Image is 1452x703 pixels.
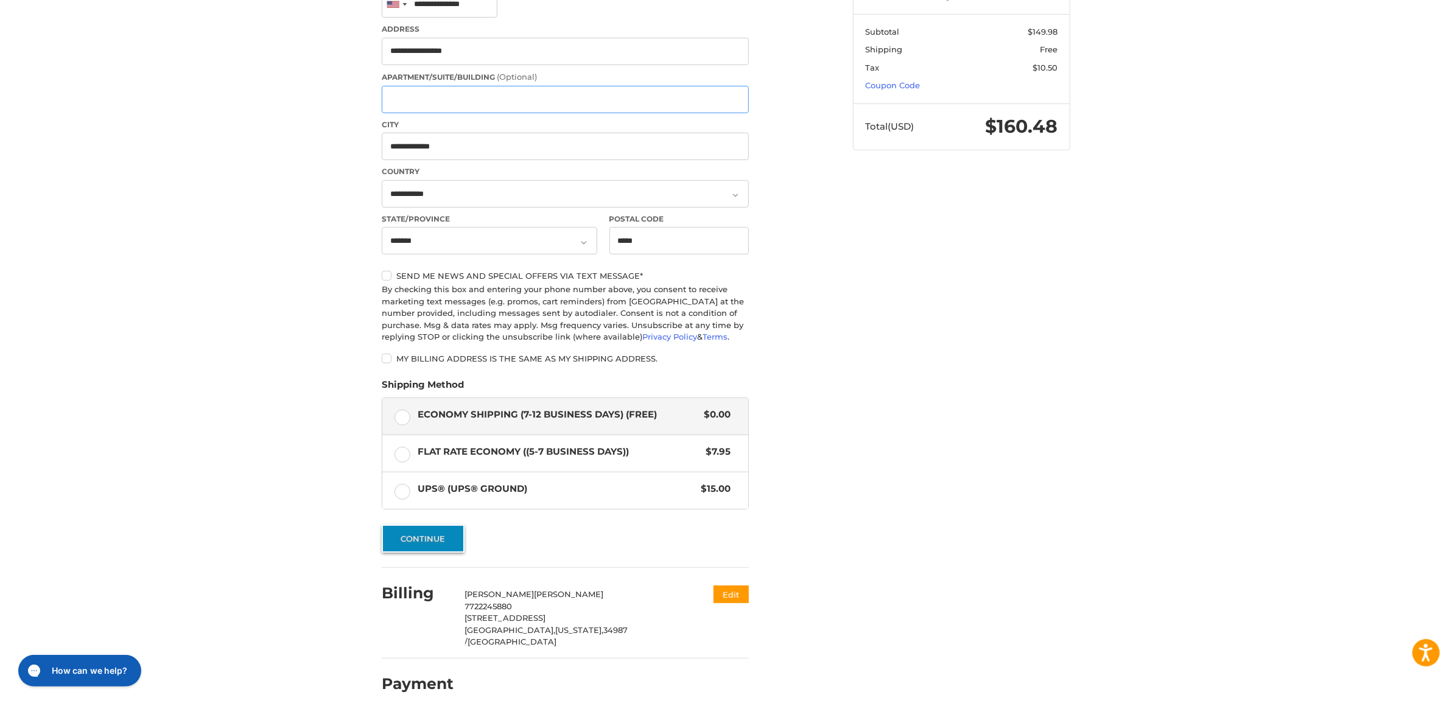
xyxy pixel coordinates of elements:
div: By checking this box and entering your phone number above, you consent to receive marketing text ... [382,284,749,343]
span: Subtotal [866,27,900,37]
h2: Billing [382,584,453,603]
span: [STREET_ADDRESS] [465,613,546,623]
span: Flat Rate Economy ((5-7 Business Days)) [418,445,700,459]
small: (Optional) [497,72,537,82]
label: Country [382,166,749,177]
label: Postal Code [609,214,749,225]
span: [GEOGRAPHIC_DATA], [465,625,556,635]
label: Apartment/Suite/Building [382,71,749,83]
label: State/Province [382,214,597,225]
label: City [382,119,749,130]
label: Address [382,24,749,35]
span: Shipping [866,44,903,54]
iframe: Gorgias live chat messenger [12,651,145,691]
label: Send me news and special offers via text message* [382,271,749,281]
a: Terms [703,332,728,341]
h2: Payment [382,674,454,693]
span: [PERSON_NAME] [535,589,604,599]
span: [US_STATE], [556,625,604,635]
span: Total (USD) [866,121,914,132]
button: Edit [714,586,749,603]
button: Continue [382,525,465,553]
iframe: Google Customer Reviews [1352,670,1452,703]
span: Tax [866,63,880,72]
span: 7722245880 [465,601,513,611]
span: [GEOGRAPHIC_DATA] [468,637,557,646]
a: Coupon Code [866,80,921,90]
legend: Shipping Method [382,378,464,397]
span: [PERSON_NAME] [465,589,535,599]
span: $10.50 [1033,63,1058,72]
span: Free [1040,44,1058,54]
span: $15.00 [695,482,731,496]
span: $0.00 [698,408,731,422]
span: UPS® (UPS® Ground) [418,482,695,496]
a: Privacy Policy [642,332,697,341]
span: $160.48 [986,115,1058,138]
span: $7.95 [700,445,731,459]
label: My billing address is the same as my shipping address. [382,354,749,363]
span: $149.98 [1028,27,1058,37]
span: Economy Shipping (7-12 Business Days) (Free) [418,408,698,422]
